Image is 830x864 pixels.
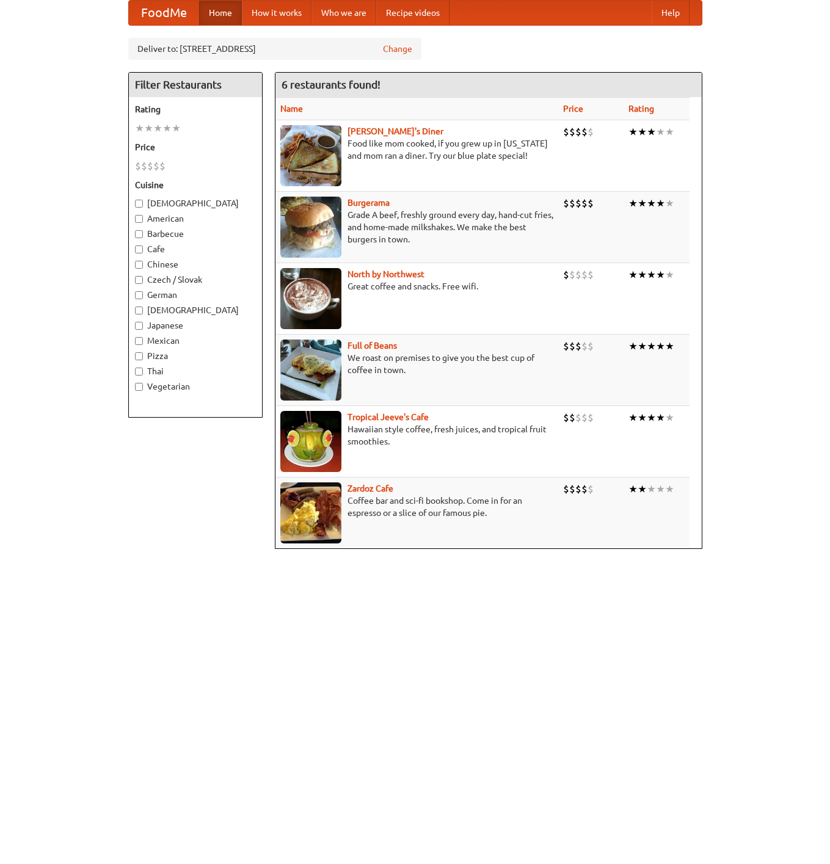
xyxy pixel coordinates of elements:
[588,411,594,424] li: $
[135,322,143,330] input: Japanese
[280,125,341,186] img: sallys.jpg
[280,104,303,114] a: Name
[135,141,256,153] h5: Price
[280,268,341,329] img: north.jpg
[280,209,553,245] p: Grade A beef, freshly ground every day, hand-cut fries, and home-made milkshakes. We make the bes...
[144,122,153,135] li: ★
[665,197,674,210] li: ★
[628,339,638,353] li: ★
[563,411,569,424] li: $
[159,159,166,173] li: $
[135,243,256,255] label: Cafe
[575,339,581,353] li: $
[665,482,674,496] li: ★
[581,411,588,424] li: $
[569,268,575,281] li: $
[588,339,594,353] li: $
[280,197,341,258] img: burgerama.jpg
[665,125,674,139] li: ★
[563,482,569,496] li: $
[153,122,162,135] li: ★
[280,482,341,543] img: zardoz.jpg
[588,125,594,139] li: $
[563,104,583,114] a: Price
[656,197,665,210] li: ★
[563,125,569,139] li: $
[581,125,588,139] li: $
[575,197,581,210] li: $
[628,125,638,139] li: ★
[628,268,638,281] li: ★
[280,339,341,401] img: beans.jpg
[135,200,143,208] input: [DEMOGRAPHIC_DATA]
[581,268,588,281] li: $
[581,339,588,353] li: $
[135,319,256,332] label: Japanese
[575,125,581,139] li: $
[135,103,256,115] h5: Rating
[647,482,656,496] li: ★
[652,1,690,25] a: Help
[135,179,256,191] h5: Cuisine
[162,122,172,135] li: ★
[135,291,143,299] input: German
[638,339,647,353] li: ★
[647,339,656,353] li: ★
[135,230,143,238] input: Barbecue
[135,261,143,269] input: Chinese
[575,268,581,281] li: $
[656,482,665,496] li: ★
[282,79,380,90] ng-pluralize: 6 restaurants found!
[280,352,553,376] p: We roast on premises to give you the best cup of coffee in town.
[348,126,443,136] a: [PERSON_NAME]'s Diner
[348,412,429,422] a: Tropical Jeeve's Cafe
[280,411,341,472] img: jeeves.jpg
[647,411,656,424] li: ★
[656,339,665,353] li: ★
[383,43,412,55] a: Change
[563,339,569,353] li: $
[141,159,147,173] li: $
[135,304,256,316] label: [DEMOGRAPHIC_DATA]
[129,1,199,25] a: FoodMe
[135,197,256,209] label: [DEMOGRAPHIC_DATA]
[135,335,256,347] label: Mexican
[348,484,393,493] a: Zardoz Cafe
[135,365,256,377] label: Thai
[135,228,256,240] label: Barbecue
[628,197,638,210] li: ★
[563,268,569,281] li: $
[588,268,594,281] li: $
[647,197,656,210] li: ★
[569,339,575,353] li: $
[581,482,588,496] li: $
[135,159,141,173] li: $
[172,122,181,135] li: ★
[135,380,256,393] label: Vegetarian
[656,411,665,424] li: ★
[665,268,674,281] li: ★
[563,197,569,210] li: $
[128,38,421,60] div: Deliver to: [STREET_ADDRESS]
[588,197,594,210] li: $
[135,274,256,286] label: Czech / Slovak
[129,73,262,97] h4: Filter Restaurants
[665,339,674,353] li: ★
[147,159,153,173] li: $
[135,212,256,225] label: American
[135,245,143,253] input: Cafe
[135,337,143,345] input: Mexican
[242,1,311,25] a: How it works
[280,137,553,162] p: Food like mom cooked, if you grew up in [US_STATE] and mom ran a diner. Try our blue plate special!
[135,350,256,362] label: Pizza
[647,125,656,139] li: ★
[628,411,638,424] li: ★
[135,258,256,270] label: Chinese
[135,368,143,376] input: Thai
[280,280,553,292] p: Great coffee and snacks. Free wifi.
[135,289,256,301] label: German
[569,411,575,424] li: $
[628,104,654,114] a: Rating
